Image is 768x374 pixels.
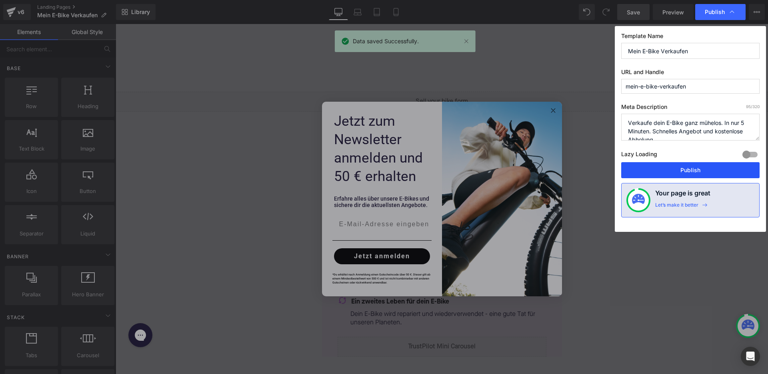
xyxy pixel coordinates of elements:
[621,114,760,141] textarea: Verkaufe dein E-Bike ganz mühelos. In nur 5 Minuten. Schnelles Angebot und kostenlose Abholung.
[217,249,315,260] span: *Du erhältst nach Anmeldung einen Gutscheincode über 50 €. Dieser gilt ab einem Mindestbestellwer...
[655,188,710,202] h4: Your page is great
[655,202,698,212] div: Let’s make it better
[621,162,760,178] button: Publish
[746,104,751,109] span: 95
[218,171,314,184] span: Erfahre alles über unsere E-Bikes und sichere dir die aktuellsten Angebote.
[621,103,760,114] label: Meta Description
[217,192,316,208] input: E-Mail-Adresse eingeben
[741,347,760,366] div: Open Intercom Messenger
[632,194,645,207] img: onboarding-status.svg
[621,149,657,162] label: Lazy Loading
[621,68,760,79] label: URL and Handle
[218,224,314,240] button: Jetzt anmelden
[433,82,442,91] button: Close dialog
[621,32,760,43] label: Template Name
[326,78,446,273] img: 849654fc-6176-4784-bc89-c595424c72d1.jpeg
[218,89,307,161] span: Jetzt zum Newsletter anmelden und 50 € erhalten
[746,104,760,109] span: /320
[705,8,725,16] span: Publish
[9,296,41,326] iframe: Gorgias live chat messenger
